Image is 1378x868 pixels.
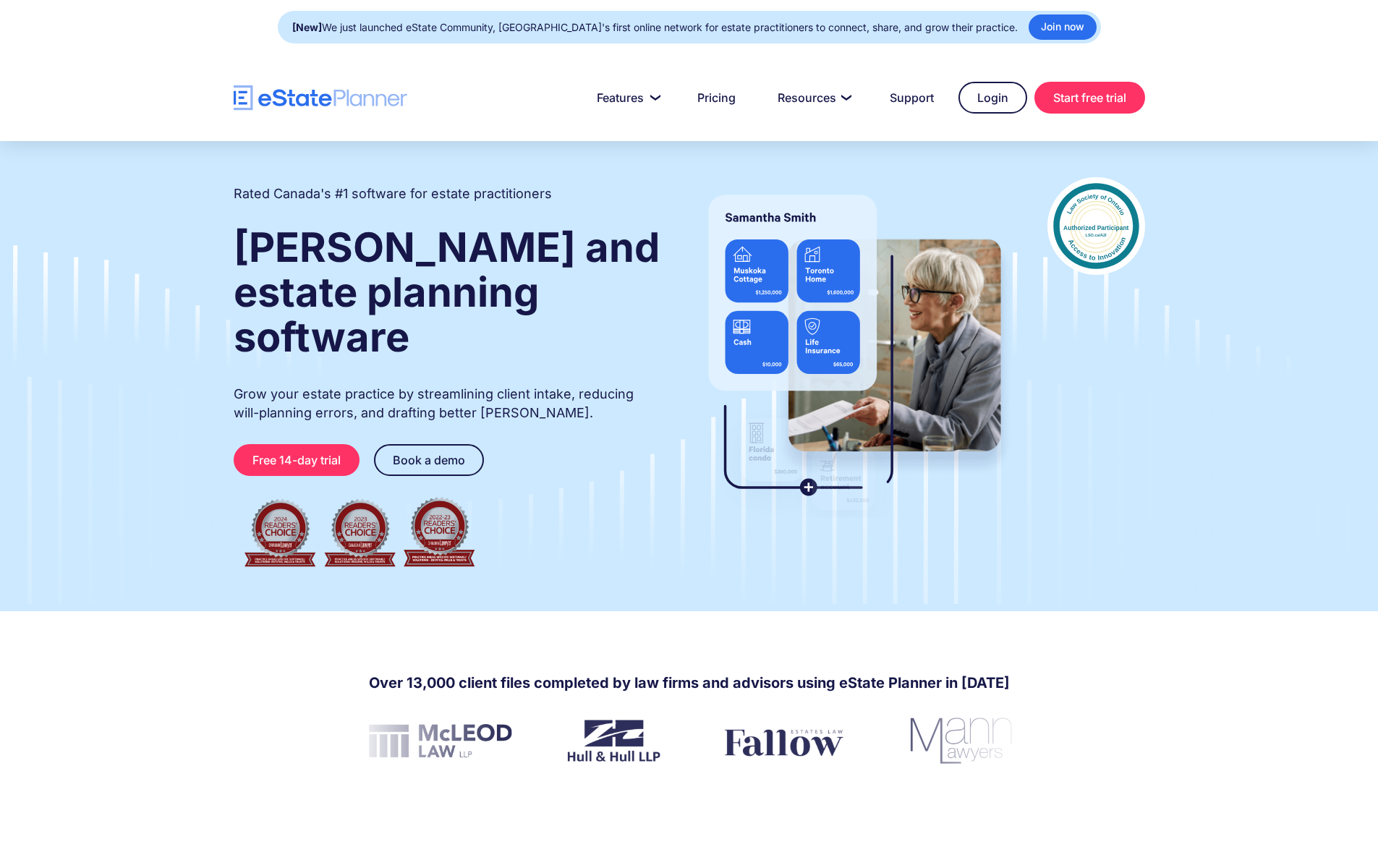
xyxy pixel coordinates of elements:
[1034,82,1145,114] a: Start free trial
[579,83,673,112] a: Features
[872,83,951,112] a: Support
[234,85,407,111] a: home
[292,17,1018,38] div: We just launched eState Community, [GEOGRAPHIC_DATA]'s first online network for estate practition...
[234,444,360,476] a: Free 14-day trial
[760,83,865,112] a: Resources
[691,177,1018,517] img: estate planner showing wills to their clients, using eState Planner, a leading estate planning so...
[1029,14,1097,40] a: Join now
[369,673,1010,693] h4: Over 13,000 client files completed by law firms and advisors using eState Planner in [DATE]
[374,444,484,476] a: Book a demo
[234,223,660,362] strong: [PERSON_NAME] and estate planning software
[958,82,1027,114] a: Login
[234,385,662,422] p: Grow your estate practice by streamlining client intake, reducing will-planning errors, and draft...
[292,21,322,33] strong: [New]
[680,83,753,112] a: Pricing
[234,184,552,203] h2: Rated Canada's #1 software for estate practitioners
